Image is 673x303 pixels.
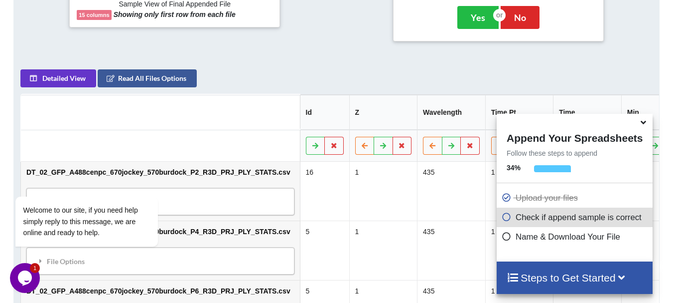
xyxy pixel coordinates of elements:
td: 435 [417,221,485,280]
b: 34 % [507,164,521,172]
th: Z [349,95,417,130]
td: 1 [485,162,553,221]
button: Read All Files Options [98,69,197,87]
td: 1 [349,162,417,221]
td: 16 [299,162,349,221]
td: 1 [485,221,553,280]
th: Time [553,95,621,130]
iframe: chat widget [10,106,189,258]
th: Time Pt [485,95,553,130]
p: Upload your files [502,192,650,204]
td: 5 [299,221,349,280]
div: File Options [29,191,291,212]
th: Wavelength [417,95,485,130]
td: 1 [349,221,417,280]
th: Id [299,95,349,130]
b: 15 columns [79,12,110,18]
div: File Options [29,251,291,272]
h4: Steps to Get Started [507,272,643,284]
p: Name & Download Your File [502,231,650,243]
td: 435 [417,162,485,221]
h4: Append Your Spreadsheets [497,129,653,144]
p: Follow these steps to append [497,148,653,158]
button: No [501,6,539,29]
p: Check if append sample is correct [502,211,650,224]
iframe: chat widget [10,263,42,293]
button: Detailed View [20,69,96,87]
button: Yes [457,6,499,29]
b: Showing only first row from each file [114,10,236,18]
